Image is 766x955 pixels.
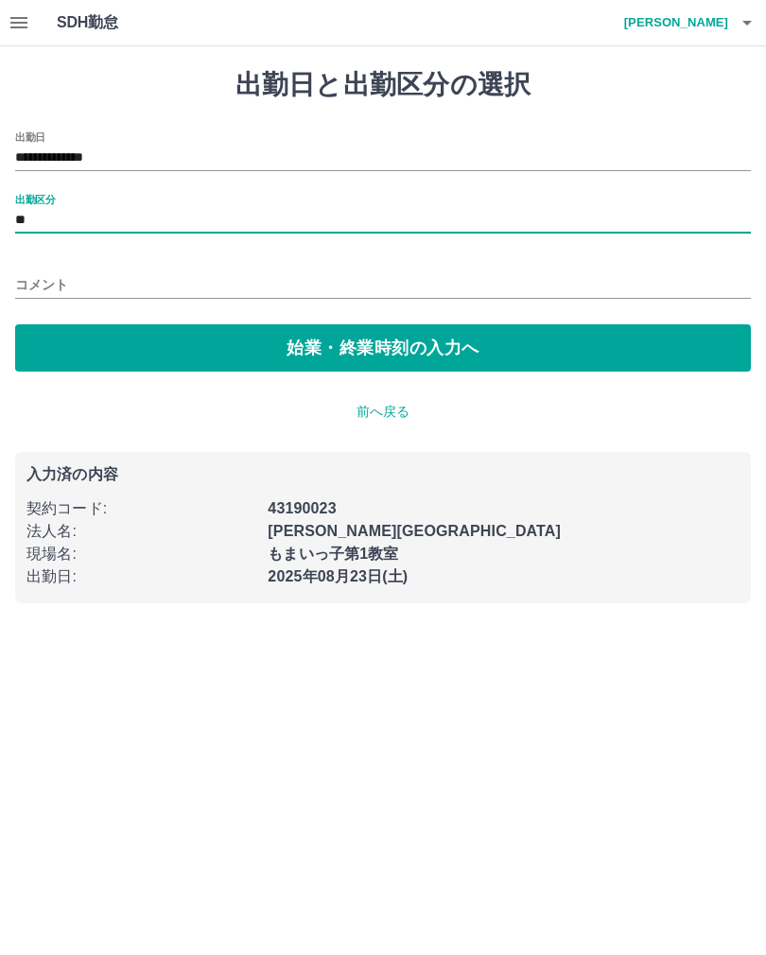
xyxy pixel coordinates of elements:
[15,130,45,144] label: 出勤日
[268,500,336,516] b: 43190023
[26,543,256,565] p: 現場名 :
[15,402,751,422] p: 前へ戻る
[26,520,256,543] p: 法人名 :
[15,324,751,372] button: 始業・終業時刻の入力へ
[268,523,561,539] b: [PERSON_NAME][GEOGRAPHIC_DATA]
[268,546,398,562] b: もまいっ子第1教室
[268,568,408,584] b: 2025年08月23日(土)
[26,565,256,588] p: 出勤日 :
[26,497,256,520] p: 契約コード :
[15,192,55,206] label: 出勤区分
[15,69,751,101] h1: 出勤日と出勤区分の選択
[26,467,740,482] p: 入力済の内容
